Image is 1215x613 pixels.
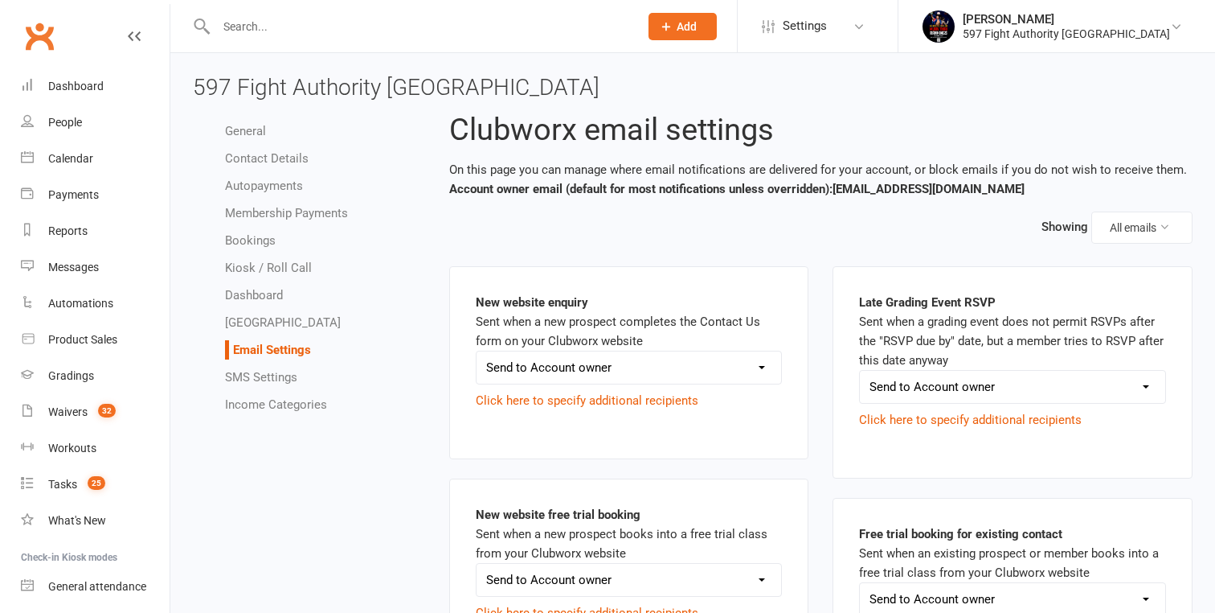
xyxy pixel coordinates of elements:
[225,315,341,330] a: [GEOGRAPHIC_DATA]
[783,8,827,44] span: Settings
[963,12,1170,27] div: [PERSON_NAME]
[225,261,312,275] a: Kiosk / Roll Call
[449,113,1193,147] h2: Clubworx email settings
[225,179,303,193] a: Autopayments
[48,580,146,593] div: General attendance
[1041,217,1088,237] label: Showing
[225,288,283,302] a: Dashboard
[21,503,170,539] a: What's New
[21,249,170,286] a: Messages
[211,15,628,38] input: Search...
[88,476,105,490] span: 25
[859,410,1082,430] button: Click here to specify additional recipients
[21,68,170,105] a: Dashboard
[476,295,588,310] b: New website enquiry
[48,224,88,237] div: Reports
[21,286,170,322] a: Automations
[859,527,1062,541] b: Free trial booking for existing contact
[48,514,106,527] div: What's New
[225,233,276,248] a: Bookings
[48,80,104,93] div: Dashboard
[225,151,309,166] a: Contact Details
[1091,212,1192,244] button: All emails
[48,152,93,165] div: Calendar
[233,343,311,357] a: Email Settings
[19,16,59,56] a: Clubworx
[48,261,99,274] div: Messages
[193,74,599,101] span: 597 Fight Authority [GEOGRAPHIC_DATA]
[48,478,77,491] div: Tasks
[225,397,327,412] a: Income Categories
[21,569,170,605] a: General attendance kiosk mode
[21,467,170,503] a: Tasks 25
[48,297,113,310] div: Automations
[225,124,266,138] a: General
[98,404,116,418] span: 32
[48,405,88,418] div: Waivers
[922,10,955,43] img: thumb_image1741046124.png
[648,13,717,40] button: Add
[21,213,170,249] a: Reports
[225,370,297,385] a: SMS Settings
[859,295,996,310] b: Late Grading Event RSVP
[48,333,117,346] div: Product Sales
[21,322,170,358] a: Product Sales
[21,177,170,213] a: Payments
[476,293,783,433] div: Sent when a new prospect completes the Contact Us form on your Clubworx website
[48,369,94,382] div: Gradings
[859,293,1166,452] div: Sent when a grading event does not permit RSVPs after the "RSVP due by" date, but a member tries ...
[476,391,698,410] button: Click here to specify additional recipients
[449,160,1193,199] p: On this page you can manage where email notifications are delivered for your account, or block em...
[48,188,99,201] div: Payments
[48,442,96,455] div: Workouts
[677,20,697,33] span: Add
[21,105,170,141] a: People
[225,206,348,220] a: Membership Payments
[48,116,82,129] div: People
[449,182,1025,196] b: Account owner email (default for most notifications unless overridden): [EMAIL_ADDRESS][DOMAIN_NAME]
[21,358,170,394] a: Gradings
[21,430,170,467] a: Workouts
[963,27,1170,41] div: 597 Fight Authority [GEOGRAPHIC_DATA]
[476,508,640,522] b: New website free trial booking
[21,394,170,430] a: Waivers 32
[21,141,170,177] a: Calendar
